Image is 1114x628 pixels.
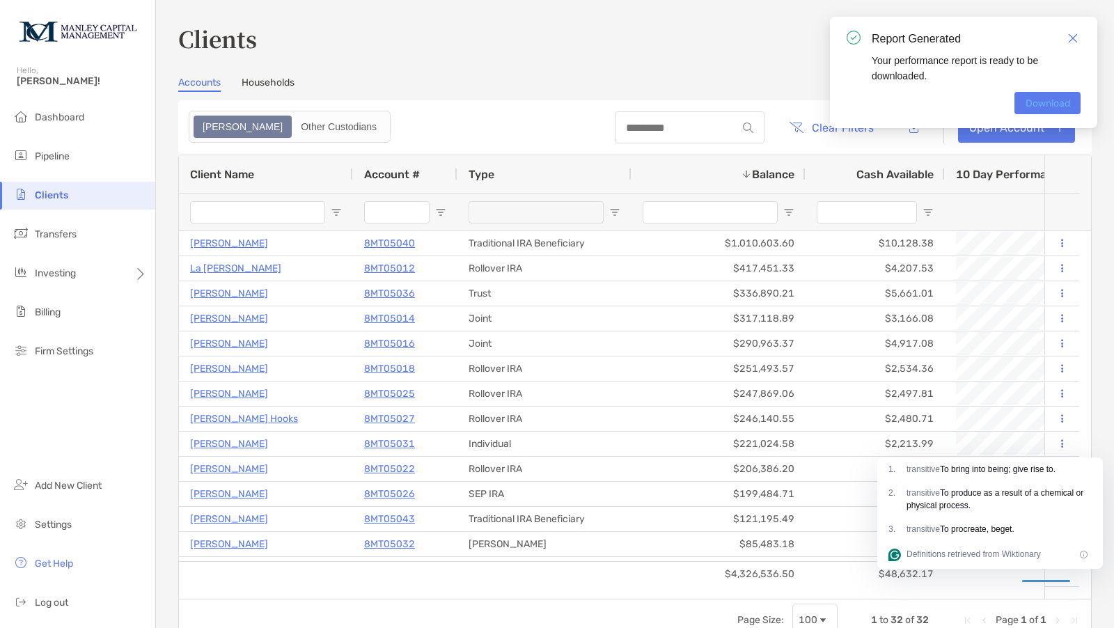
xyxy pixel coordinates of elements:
[806,432,945,456] div: $2,213.99
[806,382,945,406] div: $2,497.81
[1014,92,1081,114] a: Download
[293,117,384,136] div: Other Custodians
[13,593,29,610] img: logout icon
[806,407,945,431] div: $2,480.71
[13,342,29,359] img: firm-settings icon
[190,435,268,453] a: [PERSON_NAME]
[457,407,631,431] div: Rollover IRA
[806,256,945,281] div: $4,207.53
[364,560,415,578] p: 8MT05035
[457,231,631,256] div: Traditional IRA Beneficiary
[190,385,268,402] a: [PERSON_NAME]
[609,207,620,218] button: Open Filter Menu
[13,186,29,203] img: clients icon
[1040,614,1046,626] span: 1
[457,382,631,406] div: Rollover IRA
[190,168,254,181] span: Client Name
[13,147,29,164] img: pipeline icon
[631,281,806,306] div: $336,890.21
[190,360,268,377] a: [PERSON_NAME]
[457,482,631,506] div: SEP IRA
[13,476,29,493] img: add_new_client icon
[872,31,1081,47] div: Report Generated
[35,150,70,162] span: Pipeline
[1021,614,1027,626] span: 1
[190,460,268,478] a: [PERSON_NAME]
[856,168,934,181] span: Cash Available
[190,410,298,427] p: [PERSON_NAME] Hooks
[457,457,631,481] div: Rollover IRA
[806,562,945,586] div: $48,632.17
[364,485,415,503] p: 8MT05026
[190,485,268,503] p: [PERSON_NAME]
[35,111,84,123] span: Dashboard
[190,335,268,352] a: [PERSON_NAME]
[457,432,631,456] div: Individual
[631,482,806,506] div: $199,484.71
[1069,615,1080,626] div: Last Page
[364,435,415,453] p: 8MT05031
[1068,33,1078,43] img: icon close
[799,614,817,626] div: 100
[923,207,934,218] button: Open Filter Menu
[13,264,29,281] img: investing icon
[435,207,446,218] button: Open Filter Menu
[752,168,794,181] span: Balance
[190,310,268,327] a: [PERSON_NAME]
[806,281,945,306] div: $5,661.01
[631,331,806,356] div: $290,963.37
[631,231,806,256] div: $1,010,603.60
[631,382,806,406] div: $247,869.06
[1065,31,1081,46] a: Close
[847,31,861,45] img: icon notification
[364,460,415,478] p: 8MT05022
[190,201,325,223] input: Client Name Filter Input
[17,6,139,56] img: Zoe Logo
[35,306,61,318] span: Billing
[190,235,268,252] p: [PERSON_NAME]
[35,597,68,609] span: Log out
[190,560,268,578] p: [PERSON_NAME]
[364,360,415,377] p: 8MT05018
[905,614,914,626] span: of
[806,331,945,356] div: $4,917.08
[778,112,884,143] button: Clear Filters
[190,260,281,277] a: La [PERSON_NAME]
[1029,614,1038,626] span: of
[631,306,806,331] div: $317,118.89
[364,285,415,302] a: 8MT05036
[457,331,631,356] div: Joint
[190,510,268,528] a: [PERSON_NAME]
[35,558,73,570] span: Get Help
[806,507,945,531] div: $1,213.51
[737,614,784,626] div: Page Size:
[457,356,631,381] div: Rollover IRA
[1052,615,1063,626] div: Next Page
[806,482,945,506] div: $1,998.60
[364,335,415,352] a: 8MT05016
[806,231,945,256] div: $10,128.38
[783,207,794,218] button: Open Filter Menu
[364,510,415,528] a: 8MT05043
[457,281,631,306] div: Trust
[195,117,290,136] div: Zoe
[457,557,631,581] div: [PERSON_NAME] Beneficiary
[35,189,68,201] span: Clients
[13,225,29,242] img: transfers icon
[631,557,806,581] div: $73,556.74
[35,267,76,279] span: Investing
[364,410,415,427] a: 8MT05027
[631,562,806,586] div: $4,326,536.50
[806,557,945,581] div: $742.25
[13,303,29,320] img: billing icon
[178,22,1092,54] h3: Clients
[364,201,430,223] input: Account # Filter Input
[956,155,1081,193] div: 10 Day Performance
[364,168,420,181] span: Account #
[364,310,415,327] p: 8MT05014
